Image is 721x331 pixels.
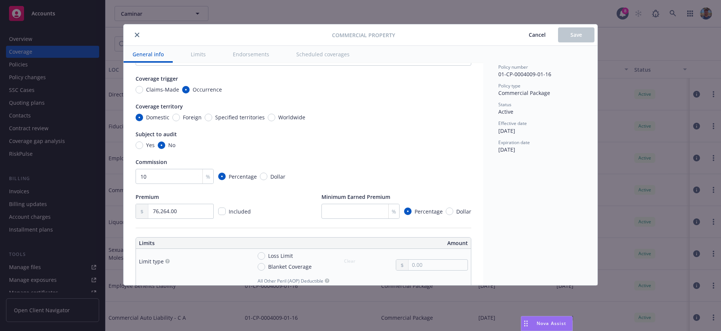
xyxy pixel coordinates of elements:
[278,113,305,121] span: Worldwide
[136,103,183,110] span: Coverage territory
[182,86,190,93] input: Occurrence
[537,320,566,326] span: Nova Assist
[136,75,178,82] span: Coverage trigger
[136,141,143,149] input: Yes
[404,208,412,215] input: Percentage
[146,113,169,121] span: Domestic
[498,64,528,70] span: Policy number
[409,260,468,270] input: 0.00
[136,193,159,200] span: Premium
[321,193,390,200] span: Minimum Earned Premium
[146,86,179,93] span: Claims-Made
[136,158,167,165] span: Commission
[229,173,257,181] span: Percentage
[498,71,551,78] span: 01-CP-0004009-01-16
[224,46,278,63] button: Endorsements
[168,141,175,149] span: No
[139,257,164,265] div: Limit type
[183,113,202,121] span: Foreign
[206,173,210,181] span: %
[148,204,213,218] input: 0.00
[260,173,267,180] input: Dollar
[498,108,513,115] span: Active
[136,238,270,249] th: Limits
[136,86,143,93] input: Claims-Made
[558,27,594,42] button: Save
[268,263,312,271] span: Blanket Coverage
[498,120,527,126] span: Effective date
[158,141,165,149] input: No
[136,114,143,121] input: Domestic
[521,316,573,331] button: Nova Assist
[133,30,142,39] button: close
[270,173,285,181] span: Dollar
[498,146,515,153] span: [DATE]
[229,208,251,215] span: Included
[446,208,453,215] input: Dollar
[218,173,226,180] input: Percentage
[516,27,558,42] button: Cancel
[258,278,323,284] span: All Other Peril (AOP) Deductible
[172,114,180,121] input: Foreign
[258,285,265,292] input: Deductible
[307,238,471,249] th: Amount
[268,114,275,121] input: Worldwide
[498,139,530,146] span: Expiration date
[136,131,177,138] span: Subject to audit
[287,46,359,63] button: Scheduled coverages
[182,46,215,63] button: Limits
[268,284,296,292] span: Deductible
[215,113,265,121] span: Specified territories
[570,31,582,38] span: Save
[392,208,396,215] span: %
[258,252,265,260] input: Loss Limit
[146,141,155,149] span: Yes
[205,114,212,121] input: Specified territories
[498,101,511,108] span: Status
[415,208,443,215] span: Percentage
[258,263,265,271] input: Blanket Coverage
[456,208,471,215] span: Dollar
[268,252,293,260] span: Loss Limit
[193,86,222,93] span: Occurrence
[498,127,515,134] span: [DATE]
[521,316,531,331] div: Drag to move
[498,89,550,96] span: Commercial Package
[498,83,520,89] span: Policy type
[529,31,546,38] span: Cancel
[124,46,173,63] button: General info
[332,31,395,39] span: Commercial Property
